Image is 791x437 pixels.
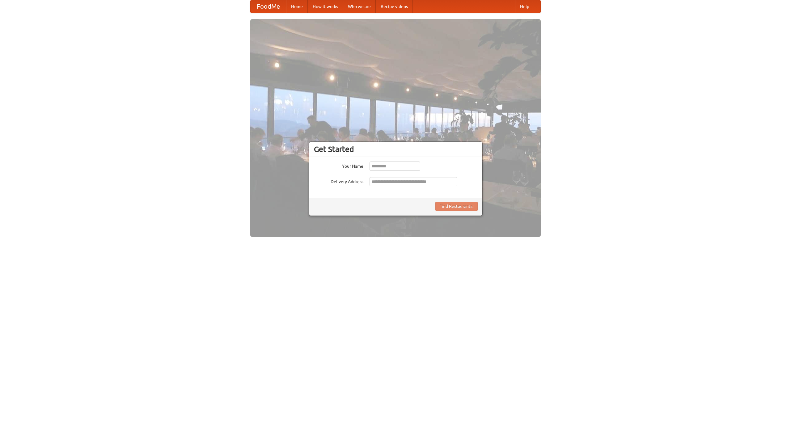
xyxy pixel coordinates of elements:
a: Recipe videos [376,0,413,13]
label: Delivery Address [314,177,363,185]
a: How it works [308,0,343,13]
label: Your Name [314,162,363,169]
a: Help [515,0,534,13]
button: Find Restaurants! [435,202,478,211]
a: Home [286,0,308,13]
a: Who we are [343,0,376,13]
a: FoodMe [251,0,286,13]
h3: Get Started [314,145,478,154]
